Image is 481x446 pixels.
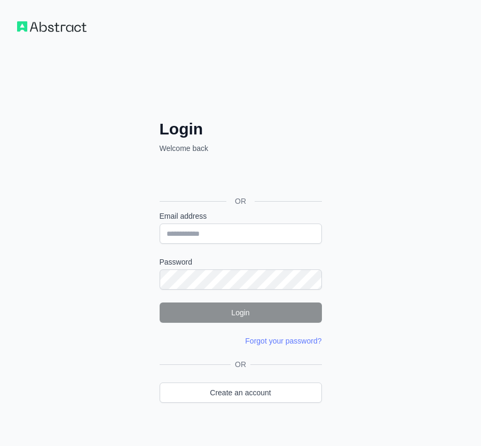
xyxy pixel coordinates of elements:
[160,143,322,154] p: Welcome back
[160,383,322,403] a: Create an account
[154,165,325,189] iframe: Przycisk Zaloguj się przez Google
[245,337,321,345] a: Forgot your password?
[17,21,86,32] img: Workflow
[160,257,322,267] label: Password
[160,302,322,323] button: Login
[160,211,322,221] label: Email address
[160,120,322,139] h2: Login
[231,359,250,370] span: OR
[226,196,255,206] span: OR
